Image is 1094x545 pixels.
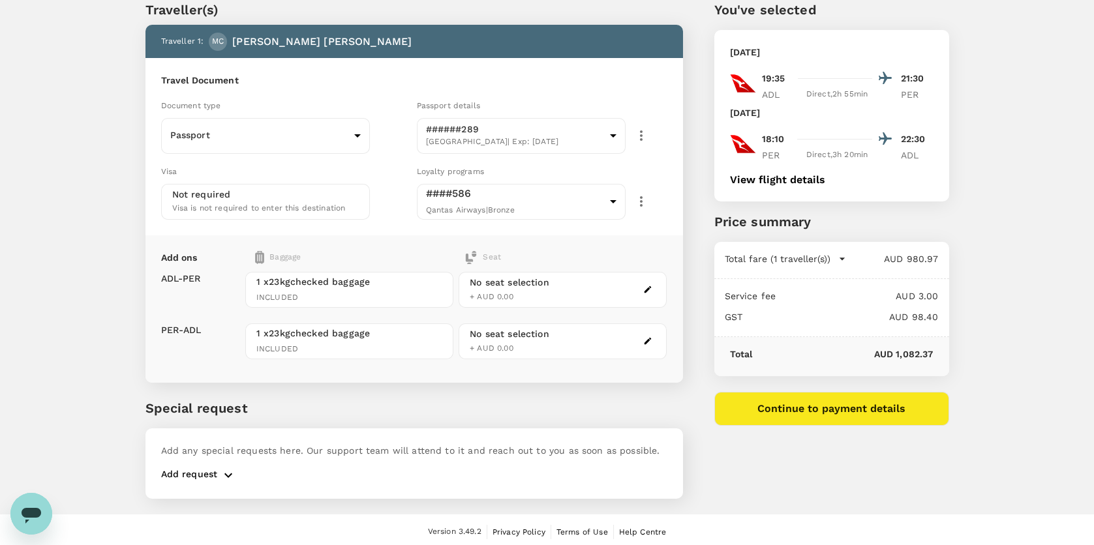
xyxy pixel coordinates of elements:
[161,101,221,110] span: Document type
[172,203,346,213] span: Visa is not required to enter this destination
[170,128,349,141] p: Passport
[730,131,756,157] img: QF
[232,34,412,50] p: [PERSON_NAME] [PERSON_NAME]
[161,323,202,336] p: PER - ADL
[256,291,442,304] span: INCLUDED
[172,188,231,201] p: Not required
[417,114,626,158] div: ######289[GEOGRAPHIC_DATA]| Exp: [DATE]
[470,292,513,301] span: + AUD 0.00
[212,35,224,48] span: MC
[417,101,480,110] span: Passport details
[725,289,776,302] p: Service fee
[426,123,605,136] p: ######289
[161,35,204,48] p: Traveller 1 :
[730,347,753,361] p: Total
[161,467,218,483] p: Add request
[762,149,795,162] p: PER
[730,46,761,59] p: [DATE]
[725,252,830,265] p: Total fare (1 traveller(s))
[725,310,742,323] p: GST
[493,525,545,539] a: Privacy Policy
[802,88,872,101] div: Direct , 2h 55min
[470,276,549,289] div: No seat selection
[470,327,549,341] div: No seat selection
[762,72,785,85] p: 19:35
[161,444,667,457] p: Add any special requests here. Our support team will attend to it and reach out to you as soon as...
[762,88,795,101] p: ADL
[556,527,608,537] span: Terms of Use
[742,310,939,323] p: AUD 98.40
[161,119,370,152] div: Passport
[464,251,501,264] div: Seat
[730,174,825,186] button: View flight details
[493,527,545,537] span: Privacy Policy
[161,251,198,264] p: Add ons
[426,205,515,214] span: Qantas Airways | Bronze
[255,251,407,264] div: Baggage
[556,525,608,539] a: Terms of Use
[901,149,934,162] p: ADL
[619,527,667,537] span: Help Centre
[752,347,933,361] p: AUD 1,082.37
[161,74,667,88] h6: Travel Document
[762,132,785,146] p: 18:10
[426,136,605,149] span: [GEOGRAPHIC_DATA] | Exp: [DATE]
[802,149,872,162] div: Direct , 3h 20min
[730,70,756,96] img: QF
[256,343,442,356] span: INCLUDED
[161,167,177,176] span: Visa
[901,132,934,146] p: 22:30
[725,252,846,265] button: Total fare (1 traveller(s))
[901,88,934,101] p: PER
[901,72,934,85] p: 21:30
[470,344,513,353] span: + AUD 0.00
[256,327,442,340] span: 1 x 23kg checked baggage
[417,177,626,226] div: ####586Qantas Airways|Bronze
[714,392,949,426] button: Continue to payment details
[776,289,938,302] p: AUD 3.00
[426,186,605,201] p: ####586
[256,275,442,288] span: 1 x 23kg checked baggage
[10,493,52,535] iframe: Button to launch messaging window
[730,106,761,119] p: [DATE]
[464,251,478,264] img: baggage-icon
[846,252,939,265] p: AUD 980.97
[145,398,683,418] p: Special request
[417,167,484,176] span: Loyalty programs
[714,212,949,231] p: Price summary
[428,525,481,538] span: Version 3.49.2
[161,272,201,285] p: ADL - PER
[255,251,264,264] img: baggage-icon
[619,525,667,539] a: Help Centre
